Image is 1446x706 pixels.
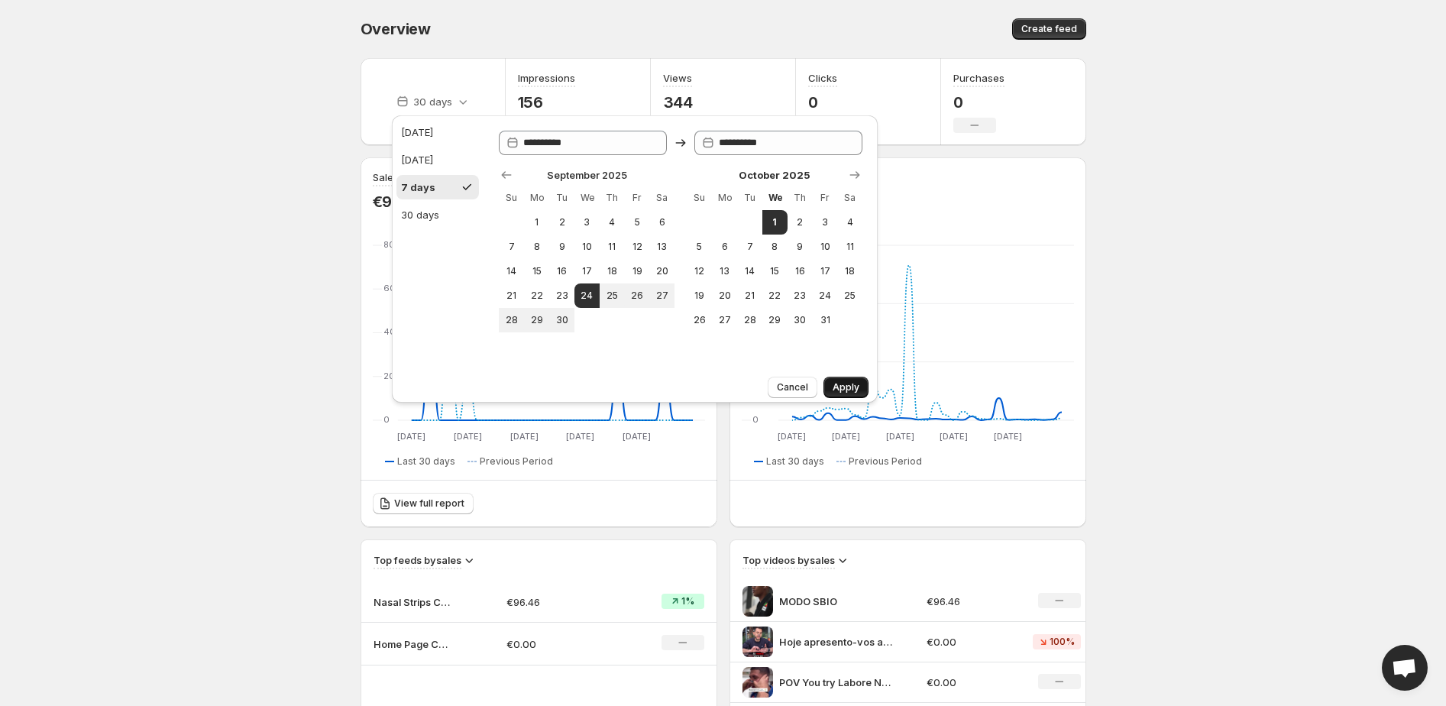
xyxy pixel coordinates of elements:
[530,216,543,228] span: 1
[718,192,731,204] span: Mo
[993,431,1021,442] text: [DATE]
[927,634,1015,649] p: €0.00
[953,70,1004,86] h3: Purchases
[832,431,860,442] text: [DATE]
[625,235,650,259] button: Friday September 12 2025
[687,259,712,283] button: Sunday October 12 2025
[813,235,838,259] button: Friday October 10 2025
[768,377,817,398] button: Cancel
[581,265,594,277] span: 17
[496,164,517,186] button: Show previous month, August 2025
[374,594,450,610] p: Nasal Strips Carroussel
[530,192,543,204] span: Mo
[505,241,518,253] span: 7
[687,186,712,210] th: Sunday
[849,455,922,468] span: Previous Period
[581,192,594,204] span: We
[813,308,838,332] button: Friday October 31 2025
[762,259,788,283] button: Wednesday October 15 2025
[742,552,835,568] h3: Top videos by sales
[373,170,399,185] h3: Sales
[843,241,856,253] span: 11
[555,241,568,253] span: 9
[743,241,756,253] span: 7
[794,241,807,253] span: 9
[837,210,862,235] button: Saturday October 4 2025
[581,216,594,228] span: 3
[396,120,479,144] button: [DATE]
[693,192,706,204] span: Su
[453,431,481,442] text: [DATE]
[693,265,706,277] span: 12
[631,192,644,204] span: Fr
[606,265,619,277] span: 18
[555,192,568,204] span: Tu
[819,314,832,326] span: 31
[718,265,731,277] span: 13
[581,290,594,302] span: 24
[752,414,759,425] text: 0
[574,283,600,308] button: Start of range Wednesday September 24 2025
[813,210,838,235] button: Friday October 3 2025
[413,94,452,109] p: 30 days
[819,192,832,204] span: Fr
[843,192,856,204] span: Sa
[788,235,813,259] button: Thursday October 9 2025
[499,308,524,332] button: Sunday September 28 2025
[549,186,574,210] th: Tuesday
[549,283,574,308] button: Tuesday September 23 2025
[499,235,524,259] button: Sunday September 7 2025
[819,265,832,277] span: 17
[401,180,435,195] div: 7 days
[396,147,479,172] button: [DATE]
[843,265,856,277] span: 18
[779,675,894,690] p: POV You try Labore Nasal Strips for the first time and WOW Didnt expect that huh Instant airflow ...
[555,265,568,277] span: 16
[843,216,856,228] span: 4
[600,259,625,283] button: Thursday September 18 2025
[574,186,600,210] th: Wednesday
[927,594,1015,609] p: €96.46
[555,290,568,302] span: 23
[777,381,808,393] span: Cancel
[655,265,668,277] span: 20
[808,93,851,112] p: 0
[779,594,894,609] p: MODO SBIO
[518,93,575,112] p: 156
[555,314,568,326] span: 30
[693,241,706,253] span: 5
[374,552,461,568] h3: Top feeds by sales
[718,241,731,253] span: 6
[819,216,832,228] span: 3
[813,283,838,308] button: Friday October 24 2025
[505,192,518,204] span: Su
[655,192,668,204] span: Sa
[600,210,625,235] button: Thursday September 4 2025
[687,308,712,332] button: Sunday October 26 2025
[794,265,807,277] span: 16
[622,431,650,442] text: [DATE]
[530,241,543,253] span: 8
[1021,23,1077,35] span: Create feed
[768,216,781,228] span: 1
[953,93,1004,112] p: 0
[712,283,737,308] button: Monday October 20 2025
[383,326,396,337] text: 40
[737,235,762,259] button: Tuesday October 7 2025
[401,125,433,140] div: [DATE]
[788,308,813,332] button: Thursday October 30 2025
[506,636,615,652] p: €0.00
[524,235,549,259] button: Monday September 8 2025
[1050,636,1075,648] span: 100%
[383,371,395,381] text: 20
[794,192,807,204] span: Th
[530,314,543,326] span: 29
[837,235,862,259] button: Saturday October 11 2025
[663,93,707,112] p: 344
[374,636,450,652] p: Home Page Carroussel
[530,290,543,302] span: 22
[549,210,574,235] button: Tuesday September 2 2025
[737,186,762,210] th: Tuesday
[397,431,425,442] text: [DATE]
[549,235,574,259] button: Tuesday September 9 2025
